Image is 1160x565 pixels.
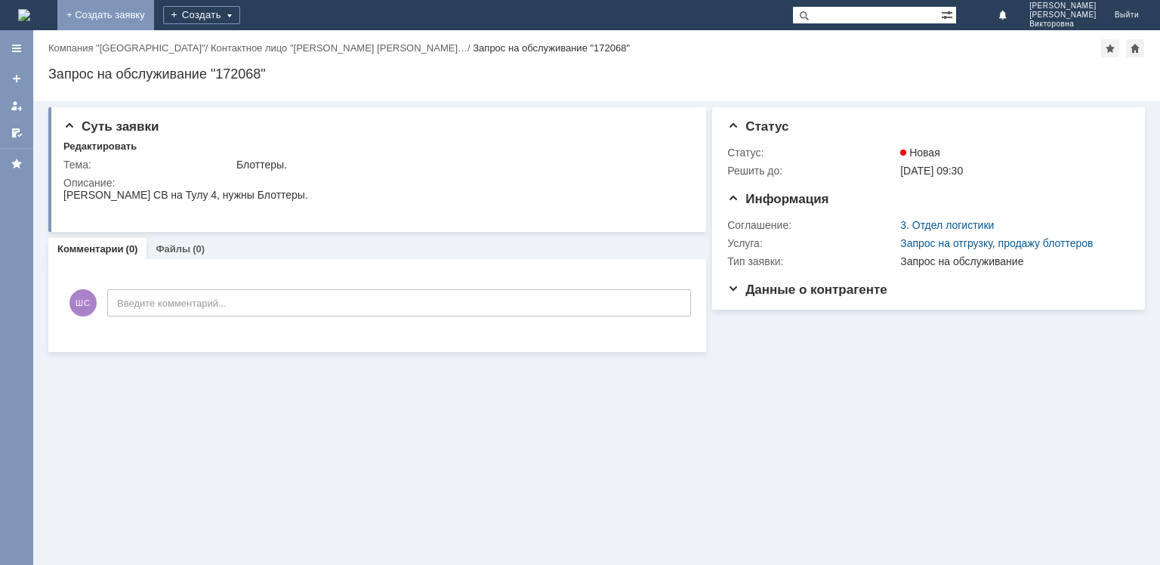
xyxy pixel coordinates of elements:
span: Статус [727,119,788,134]
div: Редактировать [63,140,137,153]
div: / [211,42,473,54]
a: Комментарии [57,243,124,255]
div: Запрос на обслуживание "172068" [48,66,1145,82]
span: Новая [900,147,940,159]
div: Соглашение: [727,219,897,231]
div: Блоттеры. [236,159,685,171]
div: Тип заявки: [727,255,897,267]
span: [PERSON_NAME] [1029,11,1097,20]
span: [PERSON_NAME] [1029,2,1097,11]
div: Создать [163,6,240,24]
span: [DATE] 09:30 [900,165,963,177]
div: (0) [126,243,138,255]
div: / [48,42,211,54]
img: logo [18,9,30,21]
a: Мои согласования [5,121,29,145]
a: Запрос на отгрузку, продажу блоттеров [900,237,1093,249]
div: Тема: [63,159,233,171]
div: Решить до: [727,165,897,177]
a: Контактное лицо "[PERSON_NAME] [PERSON_NAME]… [211,42,467,54]
div: Описание: [63,177,688,189]
a: Создать заявку [5,66,29,91]
span: ШС [69,289,97,316]
div: Запрос на обслуживание [900,255,1122,267]
a: Перейти на домашнюю страницу [18,9,30,21]
div: (0) [193,243,205,255]
span: Данные о контрагенте [727,282,887,297]
div: Добавить в избранное [1101,39,1119,57]
div: Сделать домашней страницей [1126,39,1144,57]
div: Запрос на обслуживание "172068" [473,42,630,54]
span: Суть заявки [63,119,159,134]
a: 3. Отдел логистики [900,219,994,231]
a: Мои заявки [5,94,29,118]
a: Файлы [156,243,190,255]
a: Компания "[GEOGRAPHIC_DATA]" [48,42,205,54]
div: Статус: [727,147,897,159]
div: Услуга: [727,237,897,249]
span: Викторовна [1029,20,1097,29]
span: Информация [727,192,828,206]
span: Расширенный поиск [941,7,956,21]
